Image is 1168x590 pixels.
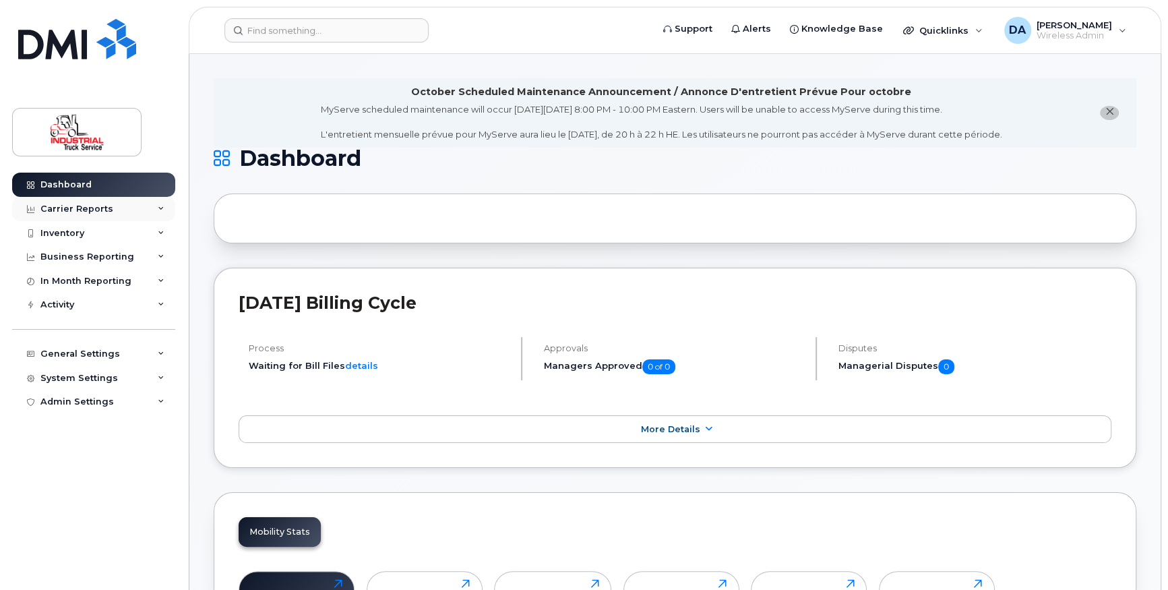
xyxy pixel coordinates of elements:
span: More Details [641,424,700,434]
a: details [345,360,378,371]
span: 0 of 0 [642,359,675,374]
span: 0 [938,359,954,374]
h5: Managerial Disputes [838,359,1111,374]
button: close notification [1100,106,1119,120]
span: Dashboard [239,148,361,169]
h4: Disputes [838,343,1111,353]
li: Waiting for Bill Files [249,359,510,372]
div: MyServe scheduled maintenance will occur [DATE][DATE] 8:00 PM - 10:00 PM Eastern. Users will be u... [321,103,1002,141]
h4: Approvals [544,343,805,353]
h2: [DATE] Billing Cycle [239,293,1111,313]
h4: Process [249,343,510,353]
h5: Managers Approved [544,359,805,374]
div: October Scheduled Maintenance Announcement / Annonce D'entretient Prévue Pour octobre [411,85,911,99]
